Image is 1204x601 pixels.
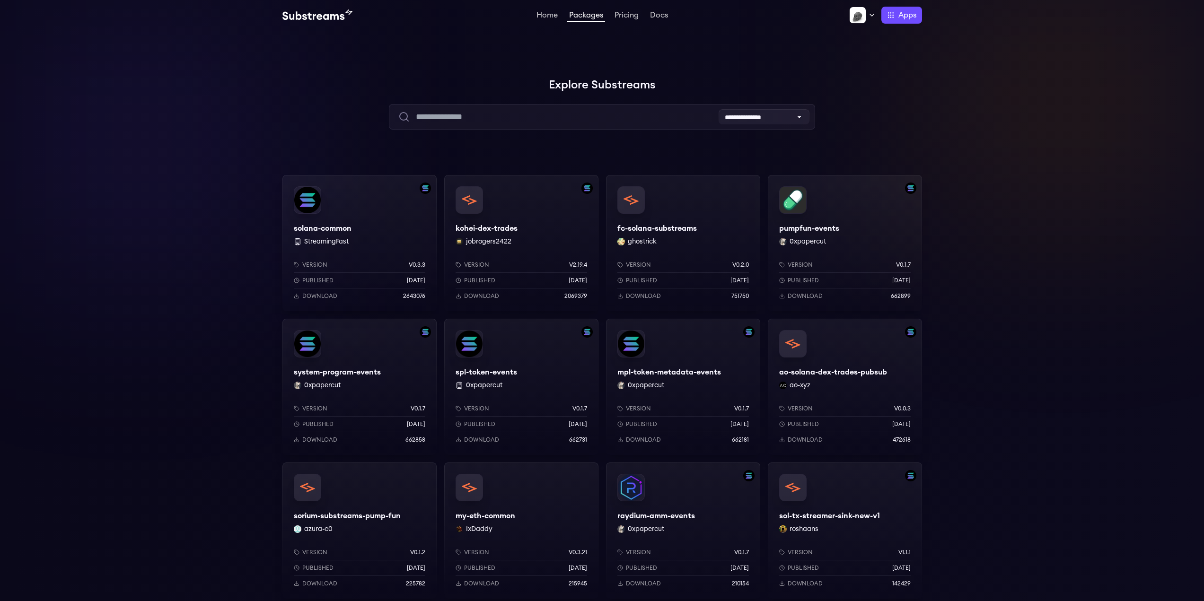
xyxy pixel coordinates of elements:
a: Filter by solana networkraydium-amm-eventsraydium-amm-events0xpapercut 0xpapercutVersionv0.1.7Pub... [606,462,760,599]
p: Published [626,277,657,284]
p: Version [626,549,651,556]
p: v0.1.7 [411,405,425,412]
h1: Explore Substreams [282,76,922,95]
p: Published [464,564,495,572]
p: v0.1.7 [734,405,749,412]
p: 142429 [892,580,911,587]
p: v0.1.7 [896,261,911,269]
p: Published [464,420,495,428]
p: 662731 [569,436,587,444]
a: Filter by solana networkpumpfun-eventspumpfun-events0xpapercut 0xpapercutVersionv0.1.7Published[D... [768,175,922,311]
a: Filter by solana networkao-solana-dex-trades-pubsubao-solana-dex-trades-pubsubao-xyz ao-xyzVersio... [768,319,922,455]
img: Filter by solana network [743,470,755,481]
p: 662181 [732,436,749,444]
p: Version [464,405,489,412]
p: Download [626,436,661,444]
p: v0.1.7 [572,405,587,412]
p: v0.1.7 [734,549,749,556]
p: 662858 [405,436,425,444]
p: Download [464,436,499,444]
p: 225782 [406,580,425,587]
p: Version [464,549,489,556]
p: v0.2.0 [732,261,749,269]
p: 472618 [893,436,911,444]
span: Apps [898,9,916,21]
img: Filter by solana network [581,326,593,338]
p: [DATE] [730,564,749,572]
button: 0xpapercut [304,381,341,390]
p: Download [788,580,823,587]
p: 215945 [569,580,587,587]
p: Version [626,405,651,412]
img: Filter by solana network [905,326,916,338]
p: v2.19.4 [569,261,587,269]
p: Version [302,549,327,556]
a: Home [535,11,560,21]
button: 0xpapercut [466,381,502,390]
img: Filter by solana network [905,183,916,194]
button: azura-c0 [304,524,333,534]
a: Filter by solana networksol-tx-streamer-sink-new-v1sol-tx-streamer-sink-new-v1roshaans roshaansVe... [768,462,922,599]
p: 210154 [732,580,749,587]
a: Pricing [613,11,641,21]
p: [DATE] [407,277,425,284]
p: Published [788,420,819,428]
a: Filter by solana networkkohei-dex-tradeskohei-dex-tradesjobrogers2422 jobrogers2422Versionv2.19.4... [444,175,598,311]
button: IxDaddy [466,524,492,534]
button: ao-xyz [790,381,810,390]
p: v1.1.1 [898,549,911,556]
p: 2643076 [403,292,425,300]
p: 2069379 [564,292,587,300]
img: Filter by solana network [905,470,916,481]
p: [DATE] [569,564,587,572]
p: [DATE] [892,564,911,572]
p: Download [302,292,337,300]
p: Download [464,580,499,587]
p: [DATE] [730,277,749,284]
p: Published [464,277,495,284]
p: v0.0.3 [894,405,911,412]
a: my-eth-commonmy-eth-commonIxDaddy IxDaddyVersionv0.3.21Published[DATE]Download215945 [444,462,598,599]
p: 751750 [731,292,749,300]
p: Download [464,292,499,300]
a: Filter by solana networkspl-token-eventsspl-token-events 0xpapercutVersionv0.1.7Published[DATE]Do... [444,319,598,455]
button: jobrogers2422 [466,237,511,246]
p: Download [788,292,823,300]
p: 662899 [891,292,911,300]
p: [DATE] [407,420,425,428]
button: 0xpapercut [790,237,826,246]
img: Profile [849,7,866,24]
p: Version [626,261,651,269]
p: [DATE] [892,420,911,428]
button: 0xpapercut [628,524,664,534]
p: Published [626,564,657,572]
p: Version [788,549,813,556]
button: roshaans [790,524,818,534]
p: [DATE] [407,564,425,572]
p: Download [788,436,823,444]
p: Version [302,261,327,269]
a: Packages [567,11,605,22]
button: StreamingFast [304,237,349,246]
a: fc-solana-substreamsfc-solana-substreamsghostrick ghostrickVersionv0.2.0Published[DATE]Download75... [606,175,760,311]
p: Version [788,405,813,412]
button: ghostrick [628,237,657,246]
p: v0.1.2 [410,549,425,556]
p: Version [464,261,489,269]
img: Filter by solana network [420,326,431,338]
p: v0.3.3 [409,261,425,269]
button: 0xpapercut [628,381,664,390]
p: Version [788,261,813,269]
img: Substream's logo [282,9,352,21]
p: Published [302,420,334,428]
a: Filter by solana networksystem-program-eventssystem-program-events0xpapercut 0xpapercutVersionv0.... [282,319,437,455]
a: sorium-substreams-pump-funsorium-substreams-pump-funazura-c0 azura-c0Versionv0.1.2Published[DATE]... [282,462,437,599]
p: Published [302,564,334,572]
a: Filter by solana networkmpl-token-metadata-eventsmpl-token-metadata-events0xpapercut 0xpapercutVe... [606,319,760,455]
p: Download [302,580,337,587]
p: [DATE] [730,420,749,428]
p: [DATE] [892,277,911,284]
img: Filter by solana network [420,183,431,194]
p: v0.3.21 [569,549,587,556]
img: Filter by solana network [581,183,593,194]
